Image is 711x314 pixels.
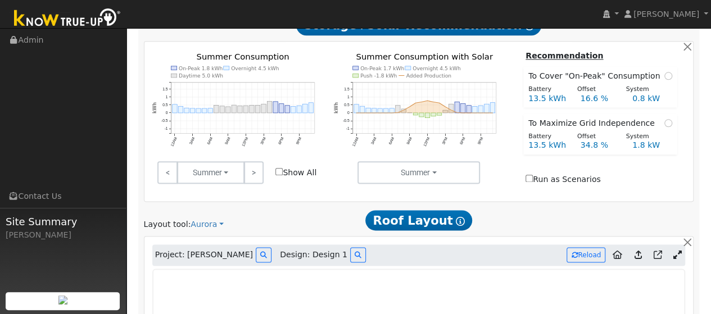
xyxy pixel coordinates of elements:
text: 3PM [260,136,266,145]
text: Push -1.8 kWh [360,73,397,79]
text: 1.5 [344,87,350,91]
text: 1.5 [162,87,168,91]
text: 1 [165,95,167,99]
text: 6AM [206,136,213,145]
rect: onclick="" [297,106,301,113]
rect: onclick="" [460,103,465,112]
div: [PERSON_NAME] [6,229,120,241]
rect: onclick="" [267,101,271,113]
rect: onclick="" [419,113,424,117]
text: On-Peak 1.7 kWh [360,65,404,71]
rect: onclick="" [208,108,212,112]
text: 0 [165,111,167,115]
text: 12PM [423,136,431,147]
circle: onclick="" [445,106,446,107]
a: < [157,161,177,184]
rect: onclick="" [443,110,447,113]
div: 1.8 kW [626,139,678,151]
text: 9AM [224,136,230,145]
rect: onclick="" [261,104,265,113]
rect: onclick="" [243,106,248,113]
span: [PERSON_NAME] [633,10,699,19]
circle: onclick="" [427,100,428,102]
button: Summer [357,161,481,184]
a: Shrink Aurora window [669,247,685,263]
rect: onclick="" [255,105,260,113]
text: 9PM [295,136,302,145]
text: 12AM [351,136,359,147]
text: 12AM [170,136,178,147]
rect: onclick="" [467,105,471,112]
input: Show All [275,168,283,175]
div: 13.5 kWh [523,93,574,104]
text: 1 [347,95,350,99]
u: Recommendation [526,51,603,60]
rect: onclick="" [478,106,483,113]
rect: onclick="" [232,105,236,113]
rect: onclick="" [285,105,289,112]
text: 12PM [241,136,248,147]
circle: onclick="" [379,112,381,113]
rect: onclick="" [237,106,242,112]
rect: onclick="" [225,107,230,113]
rect: onclick="" [455,102,459,113]
circle: onclick="" [468,112,470,113]
circle: onclick="" [397,112,398,113]
label: Show All [275,167,316,179]
rect: onclick="" [291,106,295,113]
text: Overnight 4.5 kWh [413,65,461,71]
rect: onclick="" [309,102,313,112]
rect: onclick="" [484,104,489,113]
text: On-Peak 1.8 kWh [179,65,223,71]
rect: onclick="" [401,109,406,113]
rect: onclick="" [372,108,376,112]
img: retrieve [58,295,67,304]
div: Offset [571,85,620,94]
span: Site Summary [6,214,120,229]
text: 6PM [459,136,465,145]
rect: onclick="" [302,104,307,113]
text: 6AM [388,136,395,145]
a: Upload consumption to Aurora project [630,246,646,264]
text: -0.5 [161,119,168,122]
rect: onclick="" [390,108,394,112]
circle: onclick="" [420,101,422,103]
div: Battery [523,132,572,142]
rect: onclick="" [220,106,224,112]
circle: onclick="" [486,112,487,113]
div: System [620,132,669,142]
text: Daytime 5.0 kWh [179,73,223,79]
circle: onclick="" [492,112,493,113]
rect: onclick="" [279,103,283,112]
span: Project: [PERSON_NAME] [155,249,253,261]
text: 3AM [370,136,377,145]
circle: onclick="" [474,112,475,113]
text: 9AM [406,136,413,145]
text: Summer Consumption [196,52,289,61]
div: 34.8 % [574,139,626,151]
rect: onclick="" [378,108,382,113]
circle: onclick="" [403,109,405,111]
circle: onclick="" [438,102,440,104]
a: Aurora [191,219,224,230]
rect: onclick="" [202,108,206,113]
text: 0.5 [344,103,350,107]
rect: onclick="" [431,113,436,116]
span: Roof Layout [365,210,473,230]
rect: onclick="" [366,108,370,113]
circle: onclick="" [373,112,375,113]
circle: onclick="" [361,112,363,113]
input: Run as Scenarios [526,175,533,182]
div: 16.6 % [574,93,626,104]
text: 0 [347,111,350,115]
rect: onclick="" [472,106,477,113]
rect: onclick="" [395,105,400,112]
text: 9PM [477,136,483,145]
img: Know True-Up [8,6,126,31]
circle: onclick="" [409,106,410,107]
circle: onclick="" [385,112,387,113]
circle: onclick="" [450,109,452,111]
text: 3PM [441,136,448,145]
rect: onclick="" [425,113,429,118]
text: Added Production [406,73,451,79]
